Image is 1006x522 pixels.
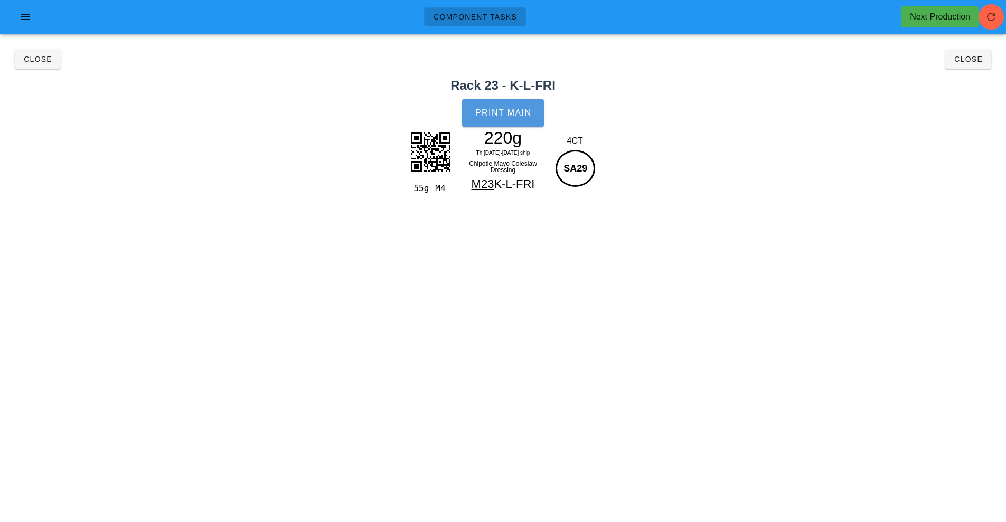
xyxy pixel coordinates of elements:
div: 4CT [553,135,597,147]
span: Th [DATE]-[DATE] ship [476,150,530,156]
span: Close [23,55,52,63]
div: SA29 [556,150,595,187]
span: Component Tasks [433,13,517,21]
span: Close [954,55,983,63]
div: 220g [457,130,549,146]
a: Component Tasks [424,7,526,26]
div: Chipotle Mayo Coleslaw Dressing [457,158,549,175]
span: K-L-FRI [494,177,534,191]
div: 55g [409,182,431,195]
img: ERi3p6U2dvLwhnVIVKAMR75GqhCeBQL6GJFGesXlEhpDyUiW2Ok4moAjYkSXLQAi6xUbdXNU9xEAGA1Hbz2gpZQe3xN+uEJnH... [404,126,457,178]
div: M4 [431,182,453,195]
span: M23 [472,177,494,191]
button: Close [15,50,61,69]
div: Next Production [910,11,970,23]
button: Close [945,50,991,69]
span: Print Main [475,108,532,118]
button: Print Main [462,99,543,127]
h2: Rack 23 - K-L-FRI [6,76,1000,95]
